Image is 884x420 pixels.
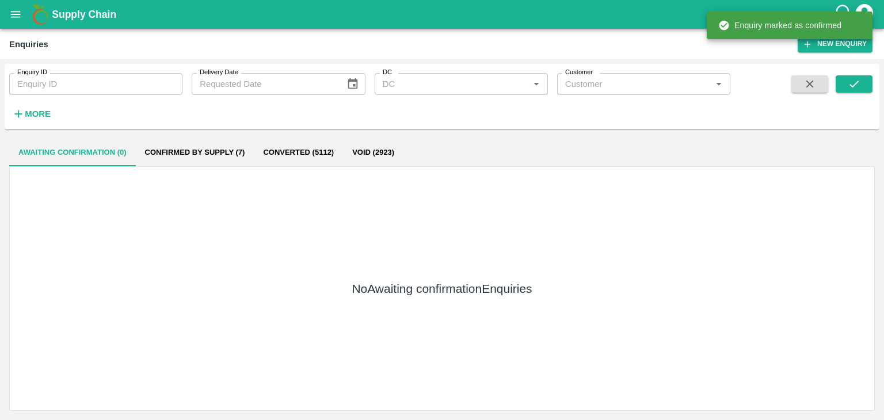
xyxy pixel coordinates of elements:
[17,68,47,77] label: Enquiry ID
[342,73,364,95] button: Choose date
[798,36,872,52] button: New Enquiry
[200,68,238,77] label: Delivery Date
[565,68,593,77] label: Customer
[711,77,726,91] button: Open
[529,77,544,91] button: Open
[25,109,51,119] strong: More
[718,15,841,36] div: Enquiry marked as confirmed
[561,77,708,91] input: Customer
[9,104,54,124] button: More
[9,73,182,95] input: Enquiry ID
[29,3,52,26] img: logo
[9,37,48,52] div: Enquiries
[352,281,532,297] h5: No Awaiting confirmation Enquiries
[834,4,854,25] div: customer-support
[383,68,392,77] label: DC
[378,77,525,91] input: DC
[254,139,343,166] button: Converted (5112)
[343,139,403,166] button: Void (2923)
[192,73,337,95] input: Requested Date
[52,6,834,22] a: Supply Chain
[2,1,29,28] button: open drawer
[136,139,254,166] button: Confirmed by supply (7)
[52,9,116,20] b: Supply Chain
[854,2,875,26] div: account of current user
[9,139,136,166] button: Awaiting confirmation (0)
